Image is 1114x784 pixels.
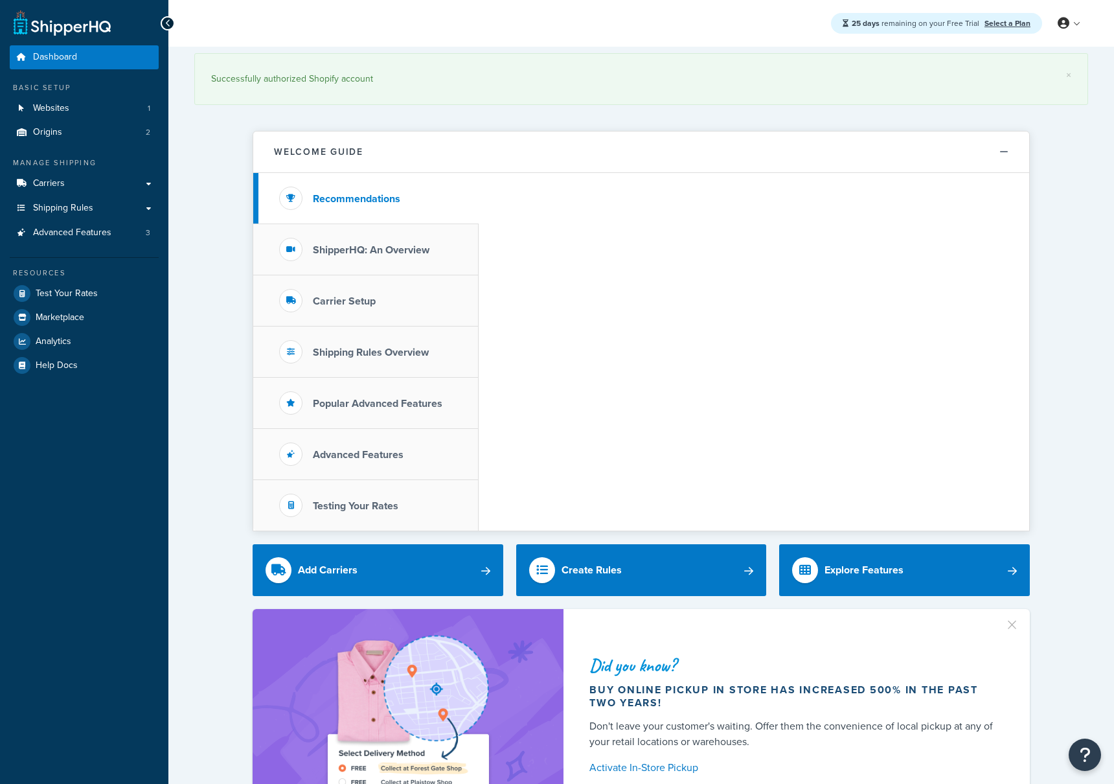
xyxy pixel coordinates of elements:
div: Resources [10,268,159,279]
a: Add Carriers [253,544,503,596]
span: Dashboard [33,52,77,63]
span: Advanced Features [33,227,111,238]
span: Websites [33,103,69,114]
span: Help Docs [36,360,78,371]
h3: Advanced Features [313,449,404,461]
div: Successfully authorized Shopify account [211,70,1071,88]
div: Basic Setup [10,82,159,93]
span: Carriers [33,178,65,189]
h3: Popular Advanced Features [313,398,442,409]
div: Add Carriers [298,561,358,579]
strong: 25 days [852,17,880,29]
li: Origins [10,121,159,144]
h3: Testing Your Rates [313,500,398,512]
div: Don't leave your customer's waiting. Offer them the convenience of local pickup at any of your re... [589,719,999,750]
a: Marketplace [10,306,159,329]
span: Origins [33,127,62,138]
button: Welcome Guide [253,132,1029,173]
h3: Shipping Rules Overview [313,347,429,358]
span: 3 [146,227,150,238]
a: Shipping Rules [10,196,159,220]
a: Websites1 [10,97,159,121]
div: Did you know? [589,656,999,674]
span: 1 [148,103,150,114]
a: Advanced Features3 [10,221,159,245]
h3: ShipperHQ: An Overview [313,244,429,256]
h3: Carrier Setup [313,295,376,307]
button: Open Resource Center [1069,739,1101,771]
span: Shipping Rules [33,203,93,214]
span: remaining on your Free Trial [852,17,981,29]
span: 2 [146,127,150,138]
a: Explore Features [779,544,1030,596]
a: × [1066,70,1071,80]
a: Carriers [10,172,159,196]
a: Origins2 [10,121,159,144]
span: Marketplace [36,312,84,323]
div: Create Rules [562,561,622,579]
a: Activate In-Store Pickup [589,759,999,777]
a: Create Rules [516,544,767,596]
a: Test Your Rates [10,282,159,305]
h2: Welcome Guide [274,147,363,157]
a: Dashboard [10,45,159,69]
li: Advanced Features [10,221,159,245]
div: Explore Features [824,561,904,579]
a: Analytics [10,330,159,353]
div: Manage Shipping [10,157,159,168]
a: Help Docs [10,354,159,377]
span: Analytics [36,336,71,347]
div: Buy online pickup in store has increased 500% in the past two years! [589,684,999,709]
h3: Recommendations [313,193,400,205]
span: Test Your Rates [36,288,98,299]
li: Websites [10,97,159,121]
a: Select a Plan [984,17,1030,29]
